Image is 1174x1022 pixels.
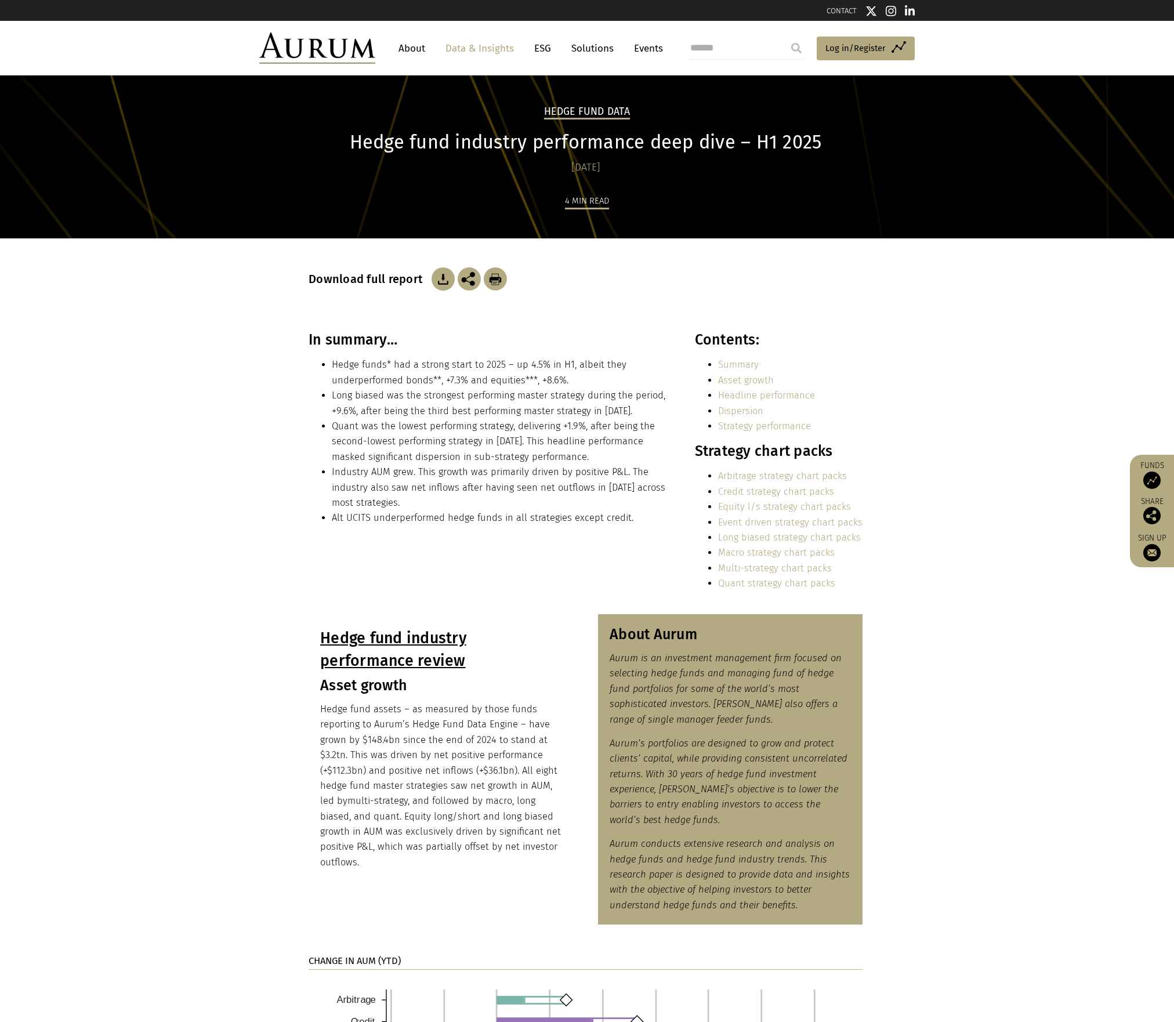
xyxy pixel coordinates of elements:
a: Summary [718,359,759,370]
img: Instagram icon [886,5,896,17]
img: Aurum [259,32,375,64]
li: Industry AUM grew. This growth was primarily driven by positive P&L. The industry also saw net in... [332,465,669,510]
a: Dispersion [718,405,763,416]
a: Credit strategy chart packs [718,486,834,497]
h3: Download full report [309,272,429,286]
a: CONTACT [827,6,857,15]
strong: CHANGE IN AUM (YTD) [309,955,401,966]
a: Quant strategy chart packs [718,578,835,589]
input: Submit [785,37,808,60]
a: Headline performance [718,390,815,401]
img: Access Funds [1143,472,1161,489]
img: Sign up to our newsletter [1143,544,1161,561]
em: Aurum conducts extensive research and analysis on hedge funds and hedge fund industry trends. Thi... [610,838,850,911]
img: Share this post [1143,507,1161,524]
a: About [393,38,431,59]
a: Log in/Register [817,37,915,61]
a: Multi-strategy chart packs [718,563,832,574]
span: Log in/Register [825,41,886,55]
h3: Asset growth [320,677,561,694]
li: Hedge funds* had a strong start to 2025 – up 4.5% in H1, albeit they underperformed bonds**, +7.3... [332,357,669,388]
a: Macro strategy chart packs [718,547,835,558]
a: Long biased strategy chart packs [718,532,861,543]
span: multi-strategy [347,795,408,806]
a: Events [628,38,663,59]
em: Aurum’s portfolios are designed to grow and protect clients’ capital, while providing consistent ... [610,738,847,825]
img: Share this post [458,267,481,291]
h3: In summary… [309,331,669,349]
a: Asset growth [718,375,774,386]
h1: Hedge fund industry performance deep dive – H1 2025 [309,131,863,154]
a: Funds [1136,461,1168,489]
h3: Contents: [695,331,863,349]
em: Aurum is an investment management firm focused on selecting hedge funds and managing fund of hedg... [610,653,842,725]
u: Hedge fund industry performance review [320,629,466,670]
a: Solutions [566,38,619,59]
div: 4 min read [565,194,609,209]
li: Quant was the lowest performing strategy, delivering +1.9%, after being the second-lowest perform... [332,419,669,465]
h3: Strategy chart packs [695,443,863,460]
img: Linkedin icon [905,5,915,17]
a: Arbitrage strategy chart packs [718,470,847,481]
h2: Hedge Fund Data [544,106,630,119]
div: [DATE] [309,160,863,176]
a: Data & Insights [440,38,520,59]
li: Alt UCITS underperformed hedge funds in all strategies except credit. [332,510,669,526]
li: Long biased was the strongest performing master strategy during the period, +9.6%, after being th... [332,388,669,419]
div: Share [1136,498,1168,524]
p: Hedge fund assets – as measured by those funds reporting to Aurum’s Hedge Fund Data Engine – have... [320,702,561,870]
a: Sign up [1136,533,1168,561]
img: Download Article [484,267,507,291]
a: Strategy performance [718,421,811,432]
img: Download Article [432,267,455,291]
a: ESG [528,38,557,59]
a: Event driven strategy chart packs [718,517,863,528]
h3: About Aurum [610,626,851,643]
a: Equity l/s strategy chart packs [718,501,851,512]
img: Twitter icon [865,5,877,17]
